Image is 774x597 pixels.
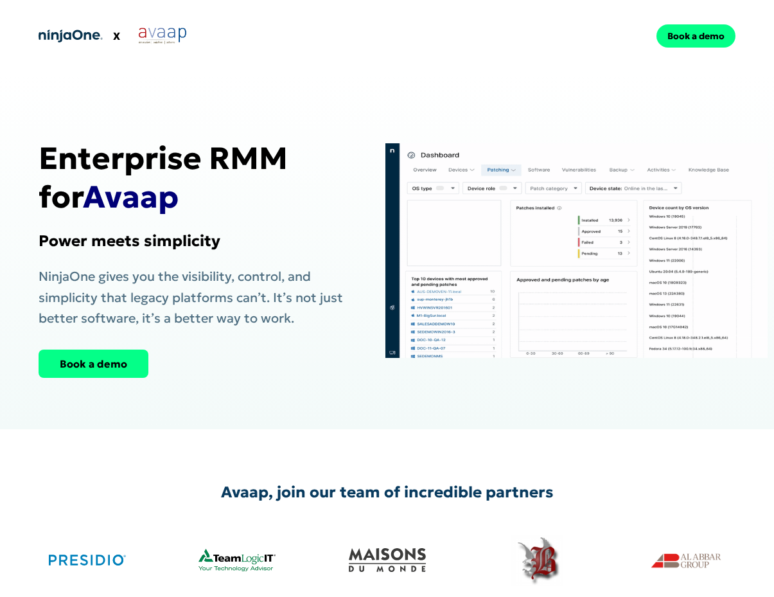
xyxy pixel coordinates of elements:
[83,177,179,216] span: Avaap
[221,481,554,504] p: Avaap, join our team of incredible partners
[39,268,343,326] span: NinjaOne gives you the visibility, control, and simplicity that legacy platforms can’t. It’s not ...
[656,24,735,48] a: Book a demo
[39,139,288,216] strong: Enterprise RMM for
[39,231,357,251] h1: Power meets simplicity
[113,30,120,42] strong: X
[39,350,148,378] a: Book a demo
